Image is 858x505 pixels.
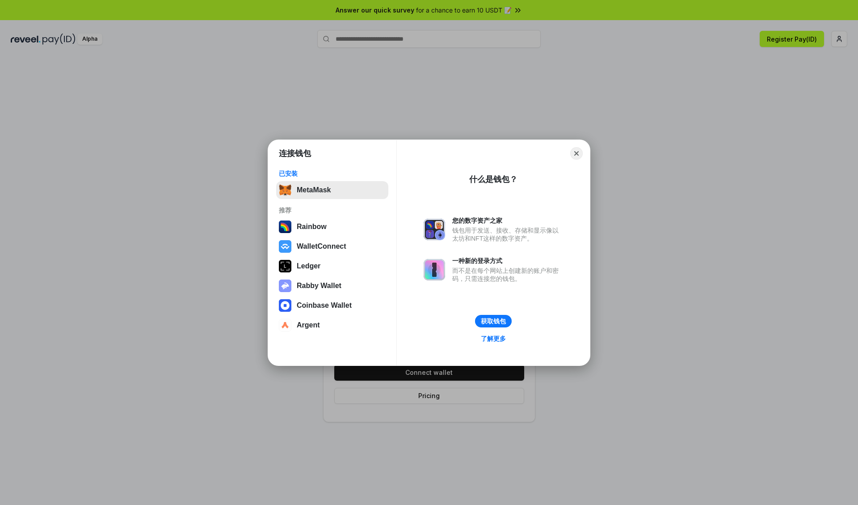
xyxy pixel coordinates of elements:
[481,317,506,325] div: 获取钱包
[279,280,291,292] img: svg+xml,%3Csvg%20xmlns%3D%22http%3A%2F%2Fwww.w3.org%2F2000%2Fsvg%22%20fill%3D%22none%22%20viewBox...
[452,226,563,242] div: 钱包用于发送、接收、存储和显示像以太坊和NFT这样的数字资产。
[297,321,320,329] div: Argent
[469,174,517,185] div: 什么是钱包？
[279,260,291,272] img: svg+xml,%3Csvg%20xmlns%3D%22http%3A%2F%2Fwww.w3.org%2F2000%2Fsvg%22%20width%3D%2228%22%20height%3...
[481,335,506,343] div: 了解更多
[276,277,388,295] button: Rabby Wallet
[276,218,388,236] button: Rainbow
[297,186,331,194] div: MetaMask
[452,257,563,265] div: 一种新的登录方式
[424,259,445,280] img: svg+xml,%3Csvg%20xmlns%3D%22http%3A%2F%2Fwww.w3.org%2F2000%2Fsvg%22%20fill%3D%22none%22%20viewBox...
[297,242,346,250] div: WalletConnect
[297,301,352,310] div: Coinbase Wallet
[276,181,388,199] button: MetaMask
[276,316,388,334] button: Argent
[475,315,512,327] button: 获取钱包
[279,206,386,214] div: 推荐
[279,299,291,312] img: svg+xml,%3Csvg%20width%3D%2228%22%20height%3D%2228%22%20viewBox%3D%220%200%2028%2028%22%20fill%3D...
[279,184,291,196] img: svg+xml,%3Csvg%20fill%3D%22none%22%20height%3D%2233%22%20viewBox%3D%220%200%2035%2033%22%20width%...
[452,216,563,225] div: 您的数字资产之家
[570,147,583,160] button: Close
[279,240,291,253] img: svg+xml,%3Csvg%20width%3D%2228%22%20height%3D%2228%22%20viewBox%3D%220%200%2028%2028%22%20fill%3D...
[279,319,291,331] img: svg+xml,%3Csvg%20width%3D%2228%22%20height%3D%2228%22%20viewBox%3D%220%200%2028%2028%22%20fill%3D...
[279,170,386,178] div: 已安装
[475,333,511,344] a: 了解更多
[276,297,388,314] button: Coinbase Wallet
[297,282,341,290] div: Rabby Wallet
[276,238,388,255] button: WalletConnect
[297,223,327,231] div: Rainbow
[276,257,388,275] button: Ledger
[297,262,320,270] div: Ledger
[279,148,311,159] h1: 连接钱包
[424,219,445,240] img: svg+xml,%3Csvg%20xmlns%3D%22http%3A%2F%2Fwww.w3.org%2F2000%2Fsvg%22%20fill%3D%22none%22%20viewBox...
[452,267,563,283] div: 而不是在每个网站上创建新的账户和密码，只需连接您的钱包。
[279,221,291,233] img: svg+xml,%3Csvg%20width%3D%22120%22%20height%3D%22120%22%20viewBox%3D%220%200%20120%20120%22%20fil...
